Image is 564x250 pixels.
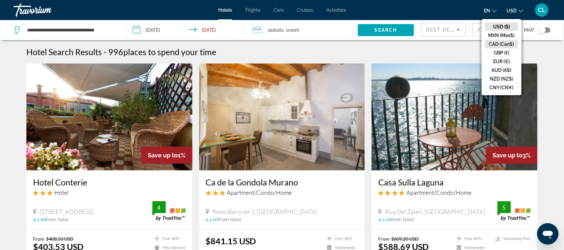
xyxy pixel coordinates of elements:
button: USD ($) [485,22,518,31]
a: Hotels [218,7,232,13]
span: From [33,236,44,242]
span: [STREET_ADDRESS] [40,208,94,215]
span: CL [538,7,546,13]
a: Cars [274,7,284,13]
button: MXN (Mex$) [485,31,518,40]
div: 1% [141,147,192,164]
a: Hotel Conterie [33,177,186,187]
div: 4 [152,204,166,212]
button: Travelers: 2 adults, 0 children [245,20,358,40]
span: Save up to [493,152,523,159]
img: Hotel image [26,64,192,170]
ins: $841.15 USD [206,236,256,246]
button: CAD (Can$) [485,40,518,48]
span: Save up to [148,152,178,159]
span: Ramo Barovier 1, [GEOGRAPHIC_DATA] [213,208,318,215]
span: Hotel [54,189,68,196]
a: Cruises [297,7,313,13]
button: Toggle map [534,27,551,33]
div: 3 star Apartment [206,189,359,196]
img: trustyou-badge.svg [498,201,531,221]
span: Search [375,27,397,33]
a: Travorium [13,1,80,19]
button: User Menu [533,3,551,17]
span: Adults [270,27,284,33]
a: Casa Sulla Laguna [378,177,531,187]
span: From [378,236,390,242]
button: NZD (NZ$) [485,75,518,83]
mat-select: Sort by [426,26,460,34]
li: Free WiFi [324,236,358,242]
img: trustyou-badge.svg [152,201,186,221]
a: Flights [246,7,260,13]
span: Apartment/Condo/Home [406,189,471,196]
span: en [484,8,490,13]
h1: Hotel Search Results [26,47,102,57]
button: AUD (A$) [485,66,518,75]
span: Room [288,27,300,33]
li: Swimming Pool [492,236,531,242]
span: from hotel [391,217,414,222]
span: Map [524,25,534,35]
h2: 996 [108,47,216,57]
span: places to spend your time [123,47,216,57]
span: USD [507,8,517,13]
div: 4 star Apartment [378,189,531,196]
a: Activities [326,7,346,13]
del: $609.20 USD [391,236,419,242]
button: Check-in date: Nov 9, 2025 Check-out date: Nov 14, 2025 [126,20,245,40]
span: Apartment/Condo/Home [227,189,292,196]
iframe: Bouton de lancement de la fenêtre de messagerie [537,223,559,245]
button: CNY (CN¥) [485,83,518,92]
a: Ca de la Gondola Murano [206,177,359,187]
span: 0.2 mi [206,217,219,222]
button: Search [358,24,414,36]
div: 3 star Hotel [33,189,186,196]
img: Hotel image [199,64,365,170]
span: - [104,47,107,57]
span: 2 [268,25,284,35]
span: from hotel [46,217,68,222]
button: Change language [484,6,497,15]
span: Best Deals [426,27,461,32]
span: from hotel [219,217,242,222]
button: Change currency [507,6,523,15]
span: 0.2 mi [378,217,391,222]
img: Hotel image [372,64,538,170]
span: Riva Dei Zàteri, [GEOGRAPHIC_DATA] [385,208,485,215]
button: GBP (£) [485,48,518,57]
span: , 1 [284,25,300,35]
button: Filter [472,23,518,37]
li: Free WiFi [151,236,186,242]
li: Free WiFi [453,236,492,242]
div: 3% [486,147,538,164]
span: 0.1 mi [33,217,46,222]
div: 5 [498,204,511,212]
button: EUR (€) [485,57,518,66]
del: $408.50 USD [46,236,74,242]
